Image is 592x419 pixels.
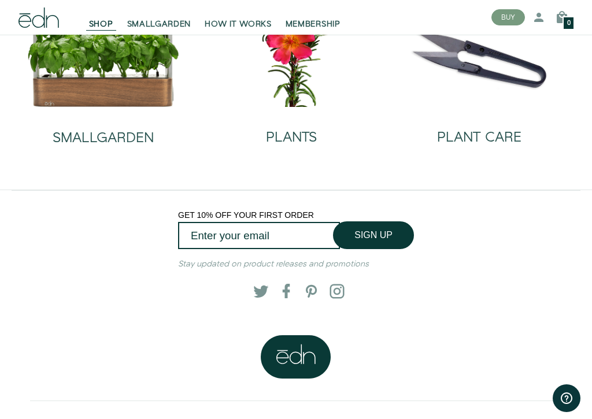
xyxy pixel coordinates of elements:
[567,20,571,27] span: 0
[89,18,113,30] span: SHOP
[395,107,564,154] a: PLANT CARE
[178,258,369,270] em: Stay updated on product releases and promotions
[53,131,154,146] h2: SMALLGARDEN
[206,107,376,154] a: PLANTS
[266,130,317,145] h2: PLANTS
[178,222,340,249] input: Enter your email
[279,5,347,30] a: MEMBERSHIP
[127,18,191,30] span: SMALLGARDEN
[333,221,414,249] button: SIGN UP
[198,5,278,30] a: HOW IT WORKS
[286,18,341,30] span: MEMBERSHIP
[437,130,521,145] h2: PLANT CARE
[205,18,271,30] span: HOW IT WORKS
[27,107,180,155] a: SMALLGARDEN
[553,384,580,413] iframe: Opens a widget where you can find more information
[178,210,314,220] span: GET 10% OFF YOUR FIRST ORDER
[120,5,198,30] a: SMALLGARDEN
[491,9,525,25] button: BUY
[82,5,120,30] a: SHOP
